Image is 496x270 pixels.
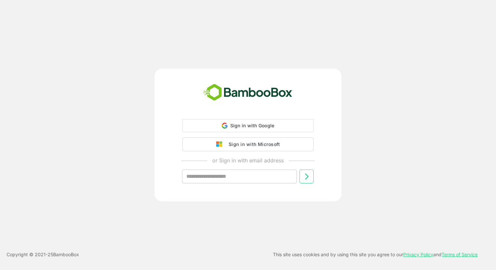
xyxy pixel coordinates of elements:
[403,252,433,257] a: Privacy Policy
[7,251,79,259] p: Copyright © 2021- 25 BambooBox
[182,119,314,132] div: Sign in with Google
[273,251,478,259] p: This site uses cookies and by using this site you agree to our and
[225,140,280,149] div: Sign in with Microsoft
[200,82,296,103] img: bamboobox
[182,137,314,151] button: Sign in with Microsoft
[442,252,478,257] a: Terms of Service
[230,123,275,128] span: Sign in with Google
[212,156,284,164] p: or Sign in with email address
[216,141,225,147] img: google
